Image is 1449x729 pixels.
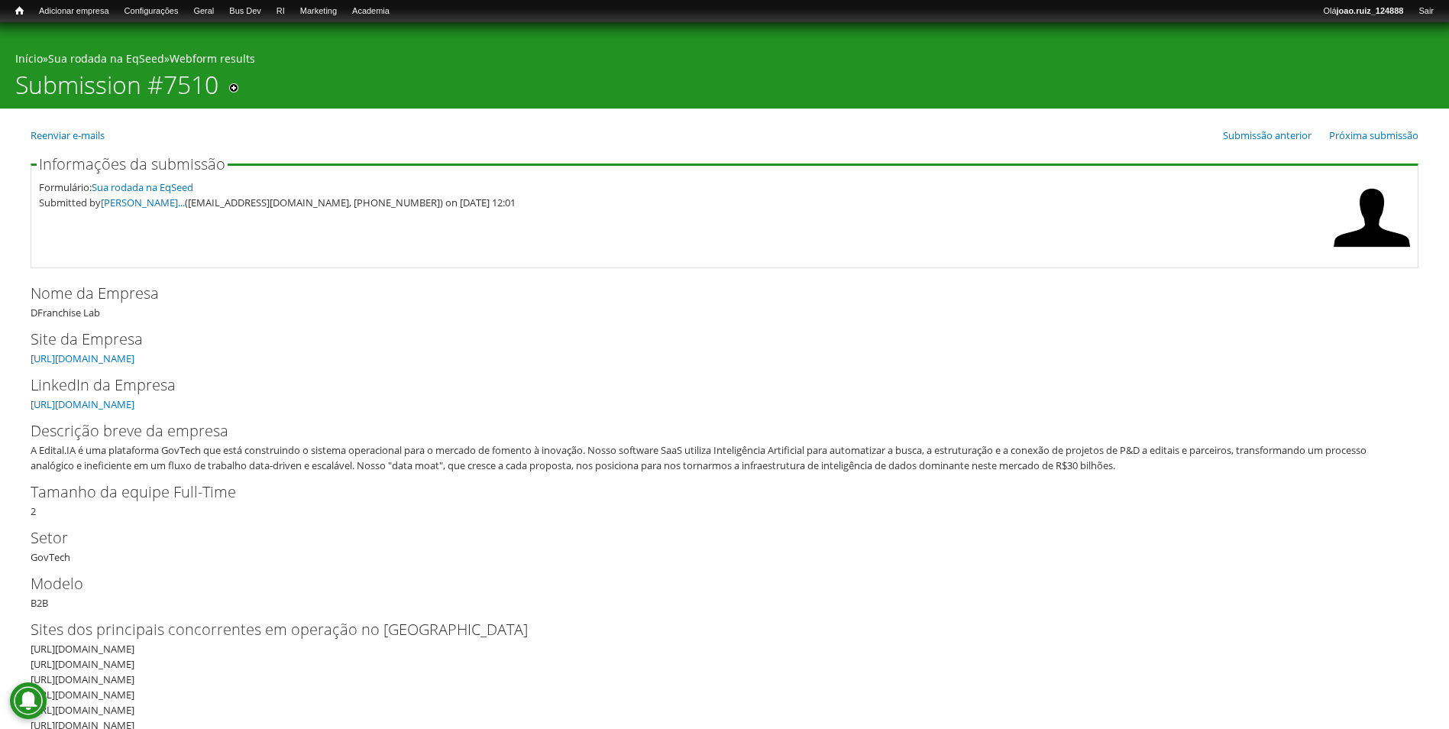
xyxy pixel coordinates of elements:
a: [PERSON_NAME]... [101,196,185,209]
a: Marketing [293,4,344,19]
label: LinkedIn da Empresa [31,374,1393,397]
a: RI [269,4,293,19]
h1: Submission #7510 [15,70,218,109]
label: Sites dos principais concorrentes em operação no [GEOGRAPHIC_DATA] [31,618,1393,641]
a: Início [15,51,43,66]
div: GovTech [31,526,1418,565]
img: Foto de Danilo Fernandes Batista Nunes [1334,180,1410,256]
a: [URL][DOMAIN_NAME] [31,397,134,411]
a: Configurações [117,4,186,19]
a: [URL][DOMAIN_NAME] [31,352,134,365]
a: Geral [186,4,222,19]
label: Descrição breve da empresa [31,420,1393,442]
label: Nome da Empresa [31,282,1393,305]
div: DFranchise Lab [31,282,1418,320]
a: Submissão anterior [1223,128,1312,142]
div: Formulário: [39,180,1326,195]
a: Início [8,4,31,18]
label: Modelo [31,572,1393,595]
strong: joao.ruiz_124888 [1337,6,1404,15]
span: Início [15,5,24,16]
a: Sua rodada na EqSeed [92,180,193,194]
a: Adicionar empresa [31,4,117,19]
div: Submitted by ([EMAIL_ADDRESS][DOMAIN_NAME], [PHONE_NUMBER]) on [DATE] 12:01 [39,195,1326,210]
a: Reenviar e-mails [31,128,105,142]
a: Ver perfil do usuário. [1334,245,1410,259]
legend: Informações da submissão [37,157,228,172]
a: Sair [1411,4,1441,19]
a: Academia [344,4,397,19]
a: Olájoao.ruiz_124888 [1315,4,1411,19]
a: Sua rodada na EqSeed [48,51,164,66]
label: Setor [31,526,1393,549]
a: Próxima submissão [1329,128,1418,142]
label: Site da Empresa [31,328,1393,351]
a: Bus Dev [222,4,269,19]
div: 2 [31,481,1418,519]
div: B2B [31,572,1418,611]
div: » » [15,51,1434,70]
a: Webform results [170,51,255,66]
div: A Edital.IA é uma plataforma GovTech que está construindo o sistema operacional para o mercado de... [31,442,1409,473]
label: Tamanho da equipe Full-Time [31,481,1393,504]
